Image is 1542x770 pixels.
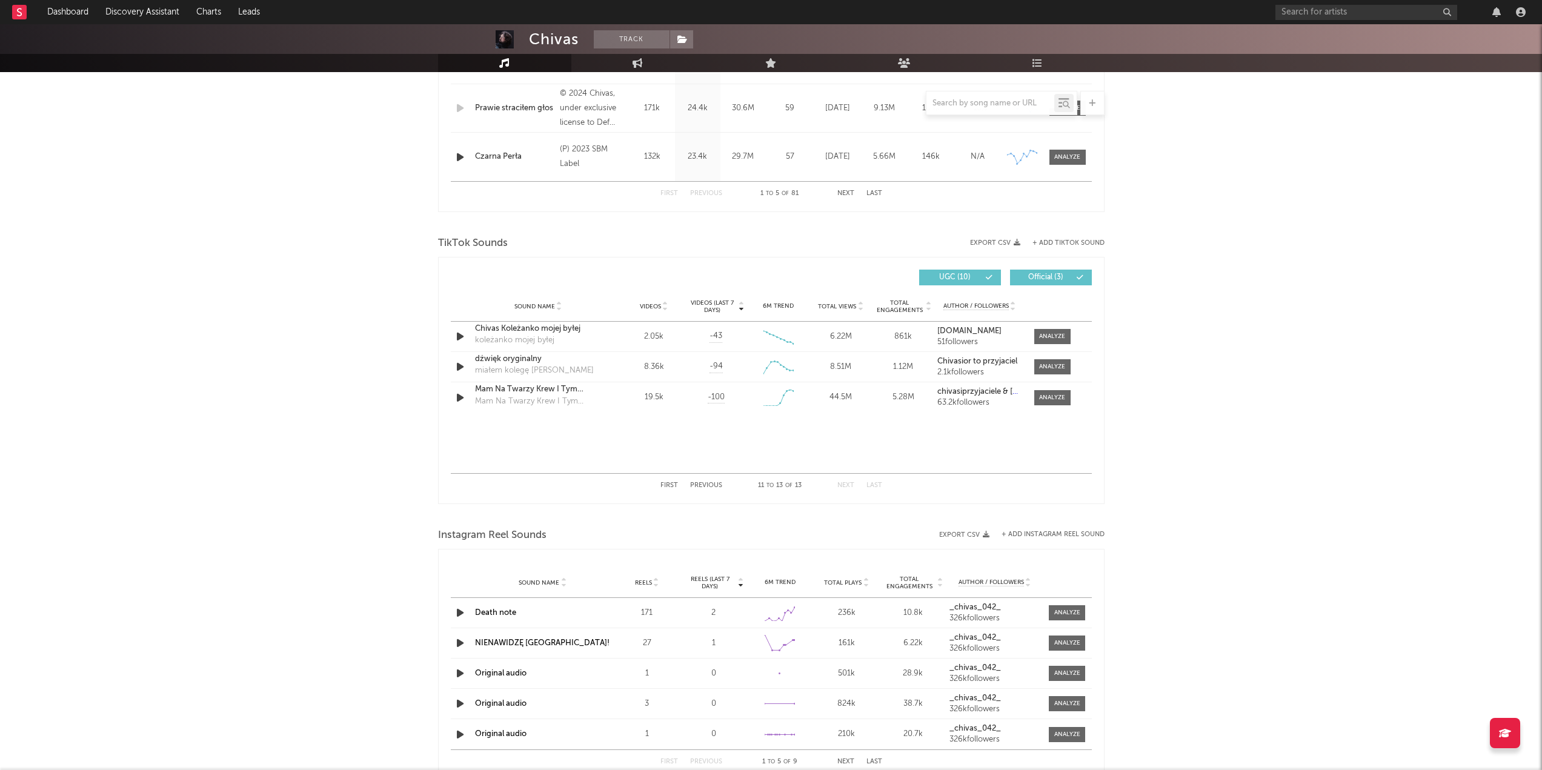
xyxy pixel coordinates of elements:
div: 8.51M [813,361,869,373]
span: Videos (last 7 days) [688,299,737,314]
span: of [783,759,791,765]
div: 10.8k [883,607,943,619]
a: _chivas_042_ [949,603,1040,612]
div: 11 13 13 [746,479,813,493]
span: Instagram Reel Sounds [438,528,547,543]
div: 1 [617,668,677,680]
div: koleżanko mojej byłej [475,334,554,347]
a: Original audio [475,730,527,738]
div: 19.5k [626,391,682,403]
div: 5.28M [875,391,931,403]
div: 27 [617,637,677,649]
span: of [782,191,789,196]
div: 20.7k [883,728,943,740]
div: 326k followers [949,614,1040,623]
div: Mam Na Twarzy Krew I Tym Razem Nie Jest Sztuczna [475,396,602,408]
span: Official ( 3 ) [1018,274,1074,281]
button: Next [837,190,854,197]
span: Total Engagements [875,299,924,314]
div: 824k [816,698,877,710]
span: to [768,759,775,765]
div: miałem kolegę [PERSON_NAME] [475,365,594,377]
strong: Chivasior to przyjaciel [937,357,1017,365]
div: 2.05k [626,331,682,343]
a: Czarna Perła [475,151,554,163]
div: 51 followers [937,338,1022,347]
a: [DOMAIN_NAME] [937,327,1022,336]
a: Chivasior to przyjaciel [937,357,1022,366]
span: Author / Followers [943,302,1009,310]
button: First [660,482,678,489]
div: 1.12M [875,361,931,373]
div: (P) 2023 SBM Label [560,142,626,171]
a: Chivas Koleżanko mojej byłej [475,323,602,335]
span: -100 [708,391,725,403]
div: 2.1k followers [937,368,1022,377]
div: 326k followers [949,645,1040,653]
button: Last [866,758,882,765]
div: 326k followers [949,735,1040,744]
div: © 2024 Chivas, under exclusive license to Def Jam Recordings Poland [560,87,626,130]
button: Previous [690,190,722,197]
button: Last [866,190,882,197]
div: 171 [617,607,677,619]
div: 501k [816,668,877,680]
input: Search for artists [1275,5,1457,20]
div: 57 [769,151,811,163]
div: 1 5 81 [746,187,813,201]
span: UGC ( 10 ) [927,274,983,281]
strong: _chivas_042_ [949,603,1001,611]
div: 146k [911,151,951,163]
div: 6.22k [883,637,943,649]
strong: chivasiprzyjaciele & [PERSON_NAME] [937,388,1072,396]
div: 132k [633,151,672,163]
div: 5.66M [864,151,905,163]
div: [DATE] [817,151,858,163]
a: _chivas_042_ [949,694,1040,703]
a: chivasiprzyjaciele & [PERSON_NAME] [937,388,1022,396]
div: 1 [617,728,677,740]
button: Next [837,758,854,765]
input: Search by song name or URL [926,99,1054,108]
div: 44.5M [813,391,869,403]
a: Original audio [475,669,527,677]
div: 1 [683,637,744,649]
a: dźwięk oryginalny [475,353,602,365]
span: -43 [710,330,722,342]
div: 1 5 9 [746,755,813,769]
a: Death note [475,609,516,617]
div: + Add Instagram Reel Sound [989,531,1105,538]
button: + Add Instagram Reel Sound [1002,531,1105,538]
div: Chivas [529,30,579,48]
a: _chivas_042_ [949,664,1040,672]
span: Total Engagements [883,576,936,590]
span: Sound Name [514,303,555,310]
strong: _chivas_042_ [949,664,1001,672]
span: Total Plays [824,579,862,586]
div: 326k followers [949,675,1040,683]
a: _chivas_042_ [949,725,1040,733]
button: Previous [690,758,722,765]
button: + Add TikTok Sound [1020,240,1105,247]
span: of [785,483,793,488]
div: 161k [816,637,877,649]
span: to [766,483,774,488]
div: 8.36k [626,361,682,373]
button: Track [594,30,670,48]
a: Mam Na Twarzy Krew I Tym Razem Nie Jest Sztuczna [475,383,602,396]
button: First [660,190,678,197]
div: 3 [617,698,677,710]
div: 210k [816,728,877,740]
span: Sound Name [519,579,559,586]
span: -94 [710,360,723,373]
button: Next [837,482,854,489]
button: Official(3) [1010,270,1092,285]
div: 23.4k [678,151,717,163]
span: Author / Followers [959,579,1024,586]
div: 63.2k followers [937,399,1022,407]
div: 861k [875,331,931,343]
button: Previous [690,482,722,489]
div: 326k followers [949,705,1040,714]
